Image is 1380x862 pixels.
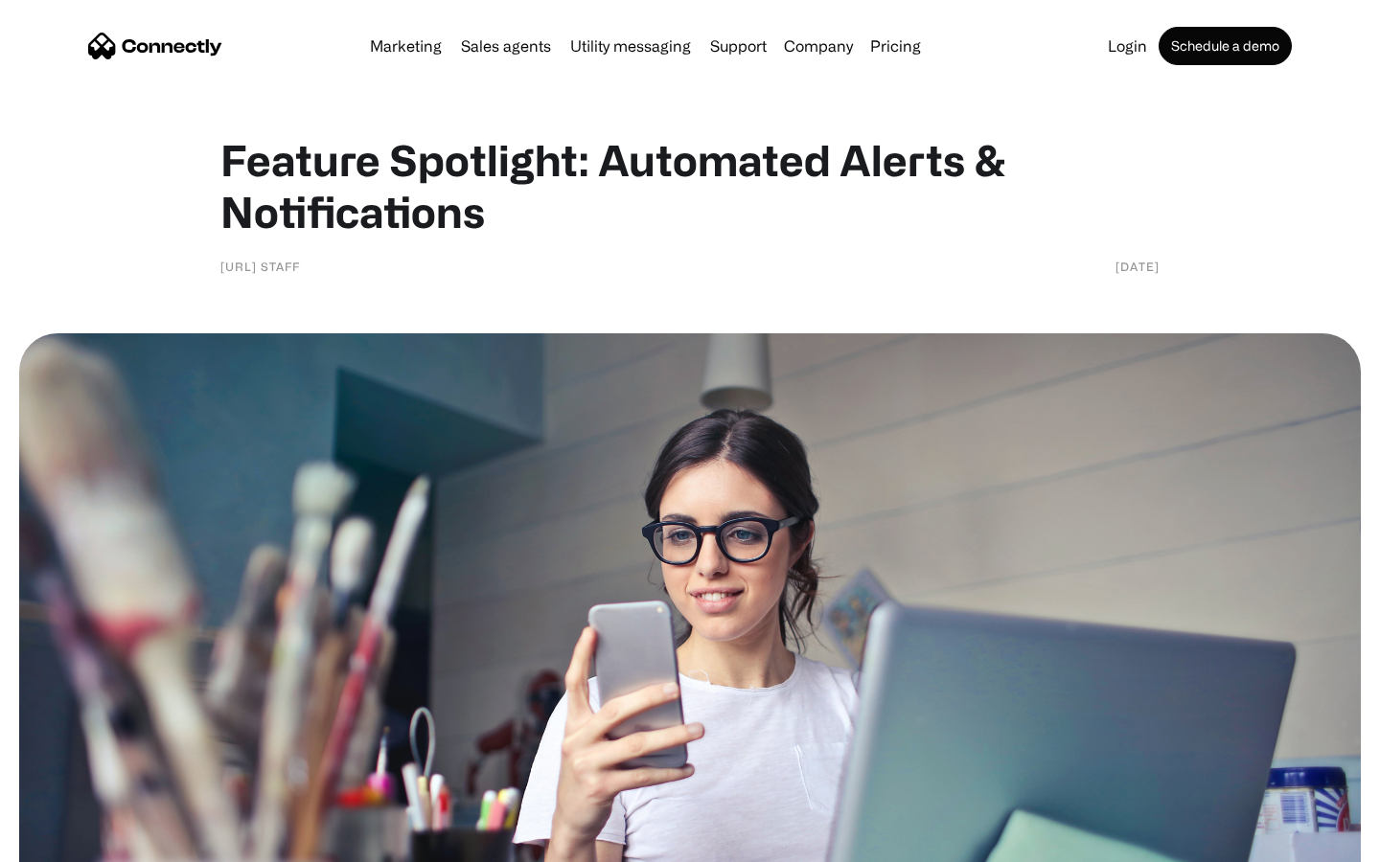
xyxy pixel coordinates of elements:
a: Support [702,38,774,54]
div: [DATE] [1115,257,1160,276]
aside: Language selected: English [19,828,115,855]
h1: Feature Spotlight: Automated Alerts & Notifications [220,134,1160,238]
div: Company [784,33,853,59]
ul: Language list [38,828,115,855]
a: Utility messaging [563,38,699,54]
a: Sales agents [453,38,559,54]
a: Login [1100,38,1155,54]
a: Marketing [362,38,449,54]
div: [URL] staff [220,257,300,276]
a: Schedule a demo [1159,27,1292,65]
a: Pricing [862,38,929,54]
